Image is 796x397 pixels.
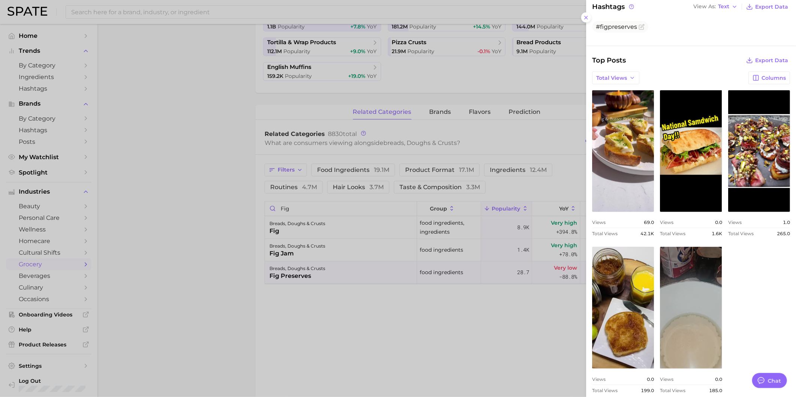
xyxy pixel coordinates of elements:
[644,219,654,225] span: 69.0
[592,376,606,382] span: Views
[744,1,790,12] button: Export Data
[709,388,722,393] span: 185.0
[592,219,606,225] span: Views
[744,55,790,66] button: Export Data
[647,376,654,382] span: 0.0
[596,75,627,81] span: Total Views
[748,72,790,84] button: Columns
[693,4,716,9] span: View As
[712,231,722,236] span: 1.6k
[715,219,722,225] span: 0.0
[755,57,788,64] span: Export Data
[718,4,729,9] span: Text
[639,24,645,30] button: Flag as miscategorized or irrelevant
[641,388,654,393] span: 199.0
[783,219,790,225] span: 1.0
[660,219,673,225] span: Views
[728,231,754,236] span: Total Views
[592,388,618,393] span: Total Views
[592,231,618,236] span: Total Views
[777,231,790,236] span: 265.0
[592,1,635,12] span: Hashtags
[592,55,626,66] span: Top Posts
[592,72,639,84] button: Total Views
[691,2,739,12] button: View AsText
[728,219,742,225] span: Views
[660,376,673,382] span: Views
[715,376,722,382] span: 0.0
[755,4,788,10] span: Export Data
[762,75,786,81] span: Columns
[660,388,685,393] span: Total Views
[660,231,685,236] span: Total Views
[596,23,637,30] span: #figpreserves
[640,231,654,236] span: 42.1k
